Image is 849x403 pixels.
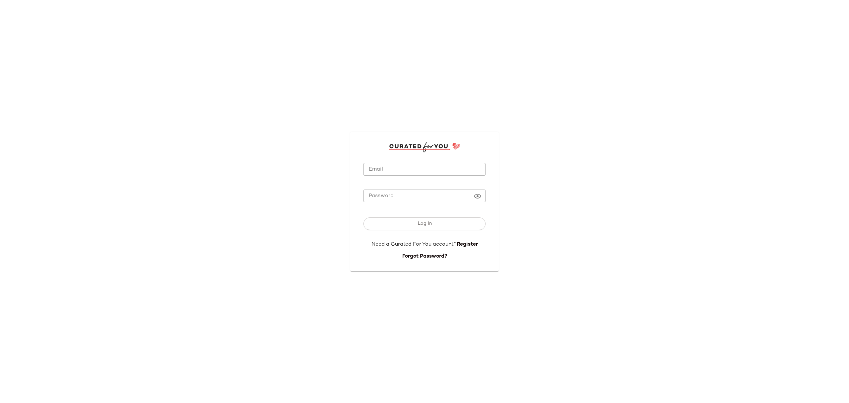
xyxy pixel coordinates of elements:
[417,221,431,226] span: Log In
[363,217,486,230] button: Log In
[389,142,460,152] img: cfy_login_logo.DGdB1djN.svg
[371,242,457,247] span: Need a Curated For You account?
[457,242,478,247] a: Register
[402,254,447,259] a: Forgot Password?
